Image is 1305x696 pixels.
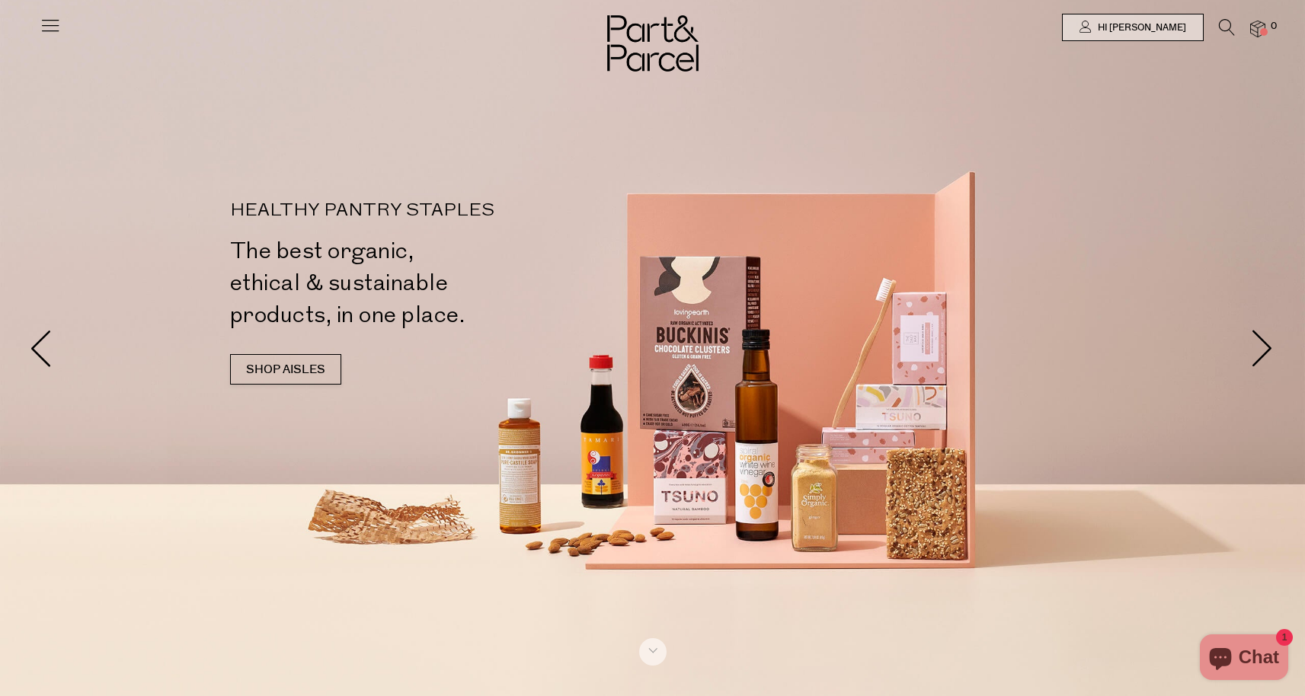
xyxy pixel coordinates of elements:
[607,15,699,72] img: Part&Parcel
[1094,21,1186,34] span: Hi [PERSON_NAME]
[1250,21,1265,37] a: 0
[1062,14,1204,41] a: Hi [PERSON_NAME]
[230,235,659,331] h2: The best organic, ethical & sustainable products, in one place.
[1195,634,1293,684] inbox-online-store-chat: Shopify online store chat
[1267,20,1281,34] span: 0
[230,202,659,220] p: HEALTHY PANTRY STAPLES
[230,354,341,385] a: SHOP AISLES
